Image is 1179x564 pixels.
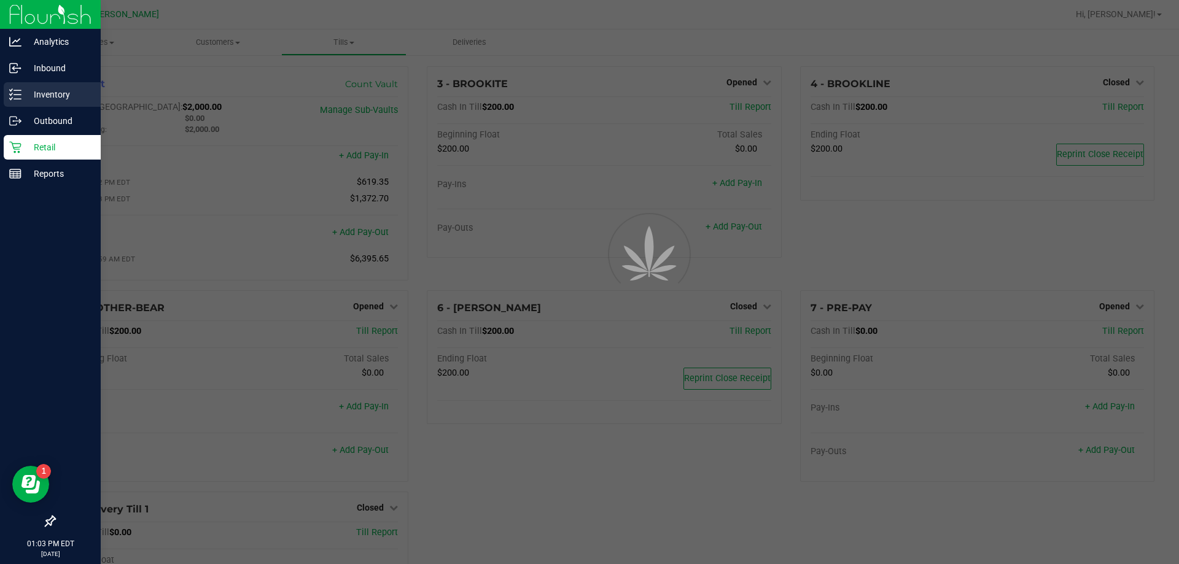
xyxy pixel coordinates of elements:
p: Outbound [21,114,95,128]
p: Retail [21,140,95,155]
p: 01:03 PM EDT [6,538,95,549]
p: Analytics [21,34,95,49]
p: Inventory [21,87,95,102]
inline-svg: Outbound [9,115,21,127]
inline-svg: Retail [9,141,21,153]
inline-svg: Analytics [9,36,21,48]
inline-svg: Reports [9,168,21,180]
iframe: Resource center [12,466,49,503]
inline-svg: Inbound [9,62,21,74]
p: Reports [21,166,95,181]
iframe: Resource center unread badge [36,464,51,479]
inline-svg: Inventory [9,88,21,101]
p: Inbound [21,61,95,75]
p: [DATE] [6,549,95,558]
